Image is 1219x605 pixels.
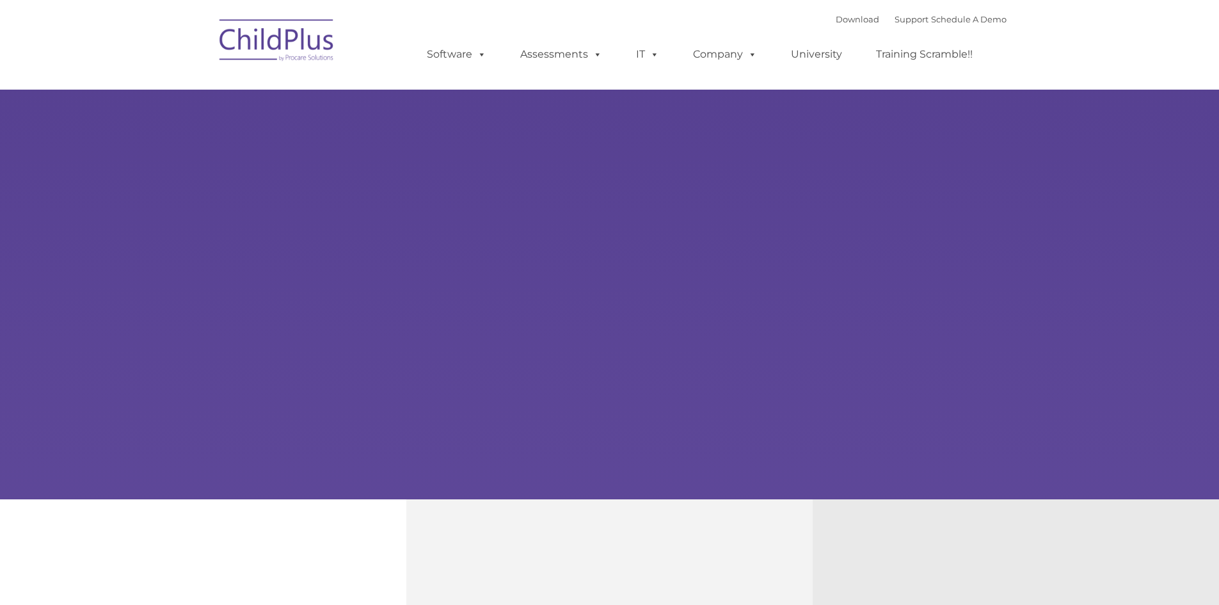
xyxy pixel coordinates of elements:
[507,42,615,67] a: Assessments
[213,10,341,74] img: ChildPlus by Procare Solutions
[623,42,672,67] a: IT
[778,42,855,67] a: University
[680,42,770,67] a: Company
[414,42,499,67] a: Software
[863,42,985,67] a: Training Scramble!!
[836,14,879,24] a: Download
[836,14,1007,24] font: |
[931,14,1007,24] a: Schedule A Demo
[895,14,928,24] a: Support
